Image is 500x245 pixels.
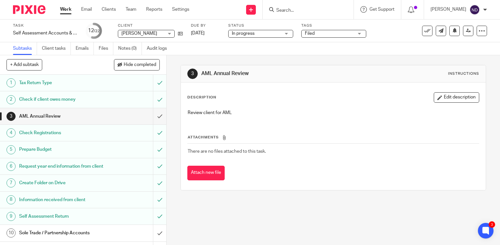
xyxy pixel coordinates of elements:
[19,78,104,88] h1: Tax Return Type
[118,23,183,28] label: Client
[76,42,94,55] a: Emails
[19,161,104,171] h1: Request year end information from client
[94,29,100,33] small: /22
[188,135,219,139] span: Attachments
[232,31,255,36] span: In progress
[201,70,347,77] h1: AML Annual Review
[19,228,104,238] h1: Sole Trade / Partnership Accounts
[6,78,16,87] div: 1
[13,5,45,14] img: Pixie
[42,42,71,55] a: Client tasks
[13,30,78,36] div: Self Assessment Accounts &amp; Tax Returns
[191,23,220,28] label: Due by
[301,23,366,28] label: Tags
[434,92,479,103] button: Edit description
[6,59,42,70] button: + Add subtask
[19,95,104,104] h1: Check if client owes money
[6,162,16,171] div: 6
[99,42,113,55] a: Files
[124,62,156,68] span: Hide completed
[102,6,116,13] a: Clients
[19,195,104,205] h1: Information received from client
[121,31,157,36] span: [PERSON_NAME]
[6,112,16,121] div: 3
[469,5,480,15] img: svg%3E
[448,71,479,76] div: Instructions
[19,145,104,154] h1: Prepare Budget
[187,69,198,79] div: 3
[187,166,225,180] button: Attach new file
[88,27,100,34] div: 12
[13,23,78,28] label: Task
[114,59,160,70] button: Hide completed
[431,6,466,13] p: [PERSON_NAME]
[6,128,16,137] div: 4
[146,6,162,13] a: Reports
[6,178,16,187] div: 7
[6,212,16,221] div: 9
[126,6,136,13] a: Team
[19,212,104,221] h1: Self Assessment Return
[228,23,293,28] label: Status
[6,228,16,238] div: 10
[187,95,216,100] p: Description
[13,42,37,55] a: Subtasks
[19,128,104,138] h1: Check Registrations
[172,6,189,13] a: Settings
[81,6,92,13] a: Email
[6,195,16,204] div: 8
[19,178,104,188] h1: Create Folder on Drive
[369,7,394,12] span: Get Support
[489,221,495,228] div: 3
[6,95,16,104] div: 2
[305,31,315,36] span: Filed
[118,42,142,55] a: Notes (0)
[188,149,266,154] span: There are no files attached to this task.
[60,6,71,13] a: Work
[147,42,172,55] a: Audit logs
[19,111,104,121] h1: AML Annual Review
[188,110,479,116] p: Review client for AML
[6,145,16,154] div: 5
[191,31,205,35] span: [DATE]
[13,30,78,36] div: Self Assessment Accounts & Tax Returns
[276,8,334,14] input: Search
